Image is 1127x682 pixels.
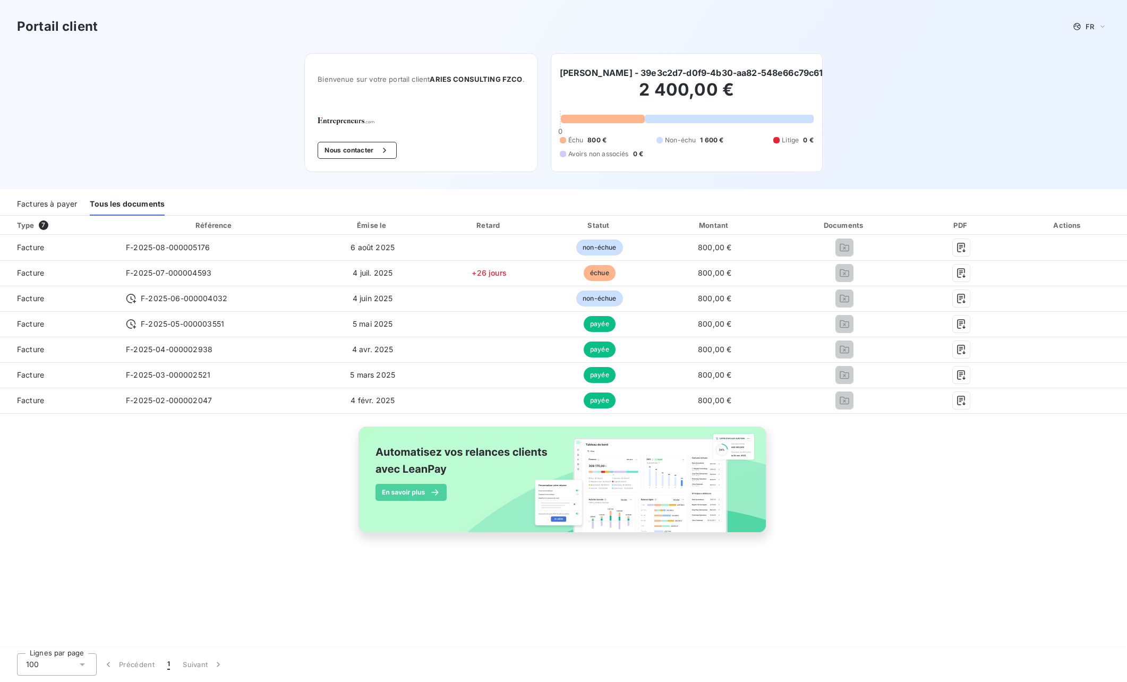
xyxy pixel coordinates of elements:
[97,653,161,676] button: Précédent
[1011,220,1125,231] div: Actions
[318,142,396,159] button: Nous contacter
[698,319,731,328] span: 800,00 €
[782,135,799,145] span: Litige
[698,294,731,303] span: 800,00 €
[126,243,210,252] span: F-2025-08-000005176
[349,420,778,551] img: banner
[351,396,395,405] span: 4 févr. 2025
[665,135,696,145] span: Non-échu
[700,135,723,145] span: 1 600 €
[195,221,232,229] div: Référence
[350,370,395,379] span: 5 mars 2025
[560,66,823,79] h6: [PERSON_NAME] - 39e3c2d7-d0f9-4b30-aa82-548e66c79c61
[698,370,731,379] span: 800,00 €
[584,342,616,357] span: payée
[8,293,109,304] span: Facture
[803,135,813,145] span: 0 €
[161,653,176,676] button: 1
[584,393,616,408] span: payée
[576,291,622,306] span: non-échue
[8,319,109,329] span: Facture
[568,149,629,159] span: Avoirs non associés
[141,319,224,329] span: F-2025-05-000003551
[176,653,230,676] button: Suivant
[90,193,165,216] div: Tous les documents
[352,345,394,354] span: 4 avr. 2025
[26,659,39,670] span: 100
[1086,22,1094,31] span: FR
[698,243,731,252] span: 800,00 €
[351,243,395,252] span: 6 août 2025
[698,345,731,354] span: 800,00 €
[584,367,616,383] span: payée
[8,370,109,380] span: Facture
[698,268,731,277] span: 800,00 €
[141,293,227,304] span: F-2025-06-000004032
[698,396,731,405] span: 800,00 €
[17,193,77,216] div: Factures à payer
[126,396,212,405] span: F-2025-02-000002047
[656,220,773,231] div: Montant
[436,220,543,231] div: Retard
[167,659,170,670] span: 1
[318,117,386,125] img: Company logo
[778,220,911,231] div: Documents
[568,135,584,145] span: Échu
[39,220,48,230] span: 7
[8,395,109,406] span: Facture
[560,79,814,111] h2: 2 400,00 €
[8,242,109,253] span: Facture
[17,17,98,36] h3: Portail client
[126,268,211,277] span: F-2025-07-000004593
[353,319,393,328] span: 5 mai 2025
[353,268,392,277] span: 4 juil. 2025
[8,344,109,355] span: Facture
[584,265,616,281] span: échue
[576,240,622,255] span: non-échue
[318,75,524,83] span: Bienvenue sur votre portail client .
[430,75,522,83] span: ARIES CONSULTING FZCO
[126,345,212,354] span: F-2025-04-000002938
[547,220,652,231] div: Statut
[916,220,1007,231] div: PDF
[8,268,109,278] span: Facture
[314,220,431,231] div: Émise le
[11,220,115,231] div: Type
[633,149,643,159] span: 0 €
[558,127,562,135] span: 0
[587,135,607,145] span: 800 €
[584,316,616,332] span: payée
[126,370,210,379] span: F-2025-03-000002521
[353,294,393,303] span: 4 juin 2025
[472,268,506,277] span: +26 jours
